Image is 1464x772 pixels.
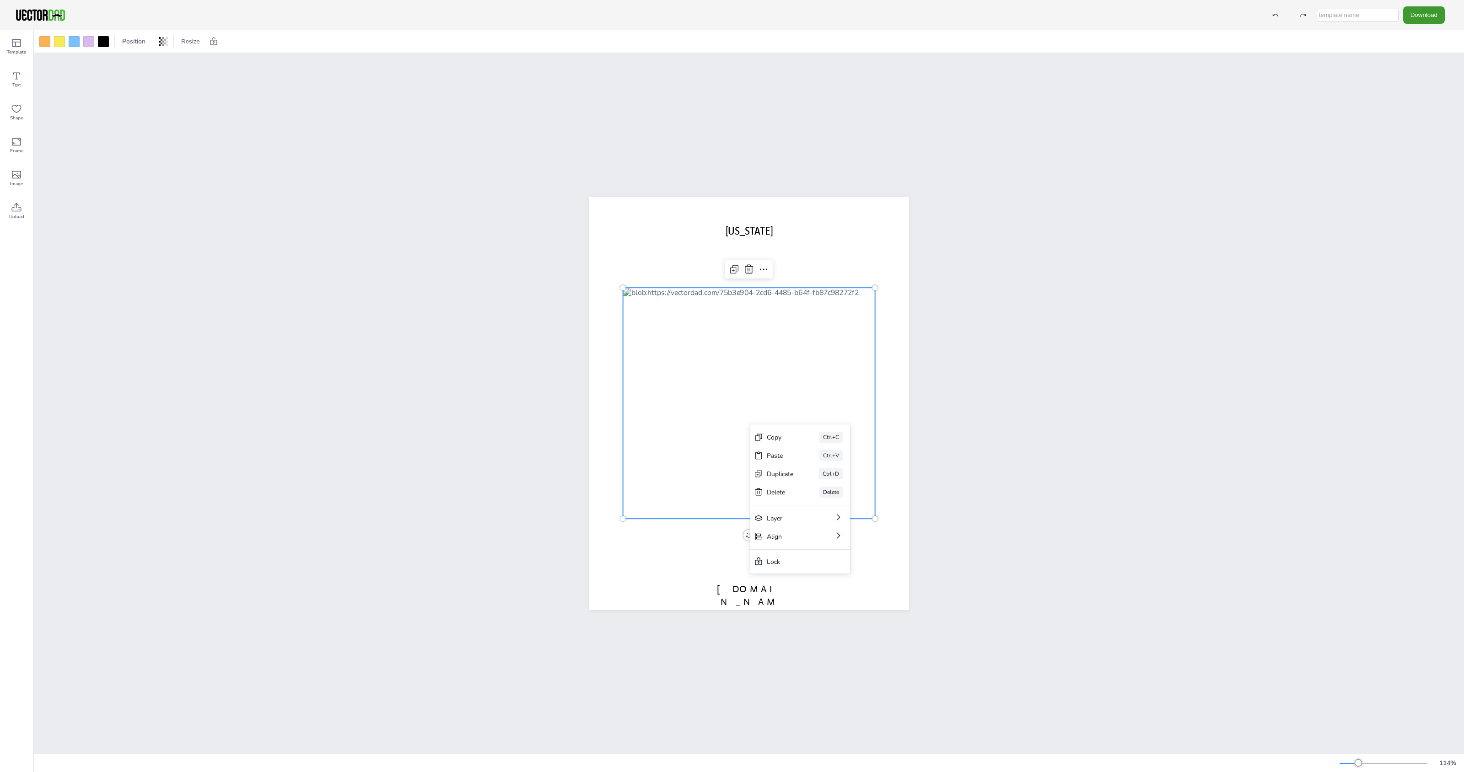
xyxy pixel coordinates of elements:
[12,81,21,89] span: Text
[15,8,66,22] img: VectorDad-1.png
[819,450,843,461] div: Ctrl+V
[10,180,23,188] span: Image
[819,468,843,479] div: Ctrl+D
[1317,9,1399,21] input: template name
[819,432,843,443] div: Ctrl+C
[819,487,843,498] div: Delete
[7,48,26,56] span: Template
[767,451,794,460] div: Paste
[767,488,794,497] div: Delete
[609,223,889,239] p: [US_STATE]
[767,532,808,541] div: Align
[9,213,24,220] span: Upload
[120,37,147,46] span: Position
[10,114,23,122] span: Shape
[1437,759,1459,767] div: 114 %
[767,470,793,478] div: Duplicate
[767,558,821,566] div: Lock
[716,584,781,622] span: [DOMAIN_NAME]
[178,34,204,49] button: Resize
[10,147,23,155] span: Frame
[767,514,808,523] div: Layer
[767,433,794,442] div: Copy
[1403,6,1445,23] button: Download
